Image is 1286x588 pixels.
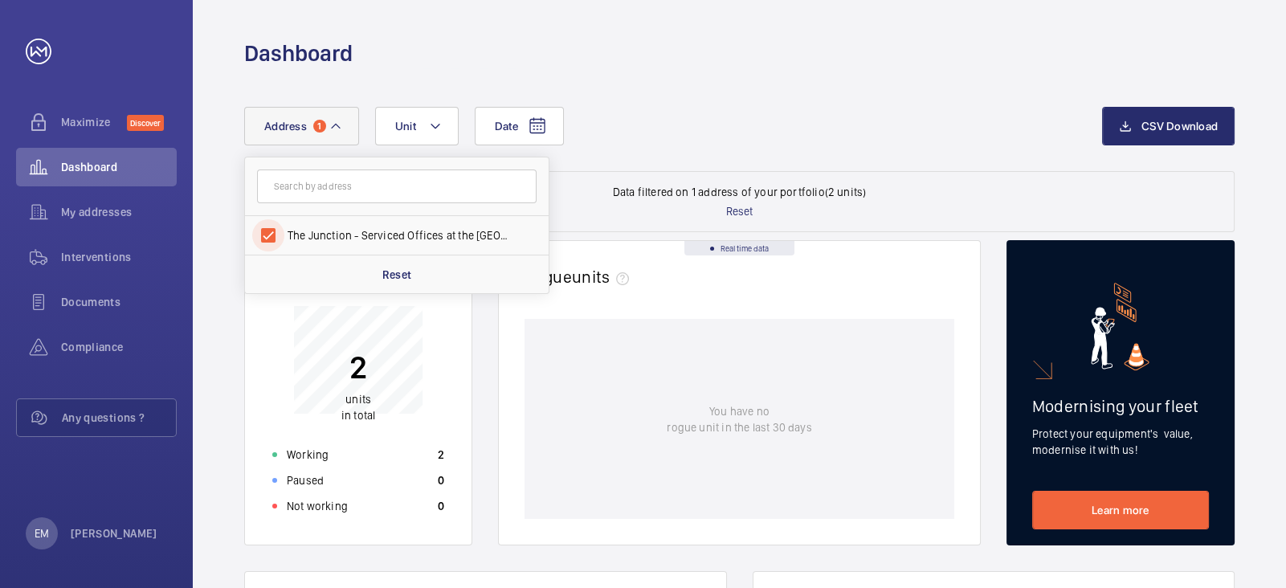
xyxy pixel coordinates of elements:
p: Reset [382,267,412,283]
p: Not working [287,498,348,514]
span: CSV Download [1141,120,1218,133]
span: Documents [61,294,177,310]
span: Dashboard [61,159,177,175]
span: Interventions [61,249,177,265]
button: Unit [375,107,459,145]
p: EM [35,525,49,541]
span: Maximize [61,114,127,130]
span: 1 [313,120,326,133]
p: 2 [438,447,444,463]
button: Date [475,107,564,145]
span: Any questions ? [62,410,176,426]
div: Real time data [684,241,794,255]
span: units [572,267,636,287]
span: The Junction - Serviced Offices at the [GEOGRAPHIC_DATA] [288,227,508,243]
p: Data filtered on 1 address of your portfolio (2 units) [613,184,867,200]
span: Date [495,120,518,133]
p: 0 [438,472,444,488]
span: Discover [127,115,164,131]
p: Protect your equipment's value, modernise it with us! [1032,426,1209,458]
span: Address [264,120,307,133]
h2: Modernising your fleet [1032,396,1209,416]
p: You have no rogue unit in the last 30 days [667,403,811,435]
p: [PERSON_NAME] [71,525,157,541]
span: My addresses [61,204,177,220]
button: Address1 [244,107,359,145]
h2: Rogue [525,267,635,287]
p: Reset [726,203,753,219]
a: Learn more [1032,491,1209,529]
p: Working [287,447,329,463]
p: 2 [341,347,375,387]
p: 0 [438,498,444,514]
img: marketing-card.svg [1091,283,1149,370]
input: Search by address [257,169,537,203]
span: Compliance [61,339,177,355]
p: in total [341,391,375,423]
span: Unit [395,120,416,133]
p: Paused [287,472,324,488]
h1: Dashboard [244,39,353,68]
button: CSV Download [1102,107,1235,145]
span: units [345,393,371,406]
